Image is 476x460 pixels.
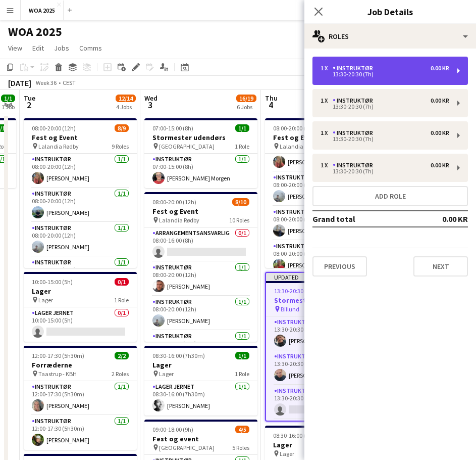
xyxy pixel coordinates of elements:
a: Comms [75,41,106,55]
div: 6 Jobs [237,103,256,111]
div: 13:30-20:30 (7h) [321,169,449,174]
span: 08:00-20:00 (12h) [32,124,76,132]
span: Lalandia Rødby [159,216,199,224]
app-job-card: 07:00-15:00 (8h)1/1Stormester udendørs [GEOGRAPHIC_DATA]1 RoleInstruktør1/107:00-15:00 (8h)[PERSO... [144,118,257,188]
span: 13:30-20:30 (7h) [274,287,315,295]
div: 13:30-20:30 (7h) [321,72,449,77]
div: 1 x [321,129,333,136]
div: Roles [304,24,476,49]
a: View [4,41,26,55]
span: Lager [38,296,53,304]
app-card-role: Instruktør1/108:00-20:00 (12h)[PERSON_NAME] [24,188,137,222]
h3: Forræderne [24,360,137,370]
div: Instruktør [333,129,377,136]
app-card-role: Instruktør1/107:00-15:00 (8h)[PERSON_NAME] Morgen [144,154,257,188]
h3: Stormester udendørs [144,133,257,142]
span: 8/10 [232,198,249,206]
app-card-role: Lager Jernet1/108:30-16:00 (7h30m)[PERSON_NAME] [144,381,257,416]
span: 0/1 [115,278,129,286]
div: Instruktør [333,162,377,169]
app-job-card: 08:00-20:00 (12h)8/10Fest og Event Lalandia Rødby10 Roles08:00-16:00 (8h) Instruktør1/108:00-20:0... [265,118,378,268]
span: 08:30-16:00 (7h30m) [152,352,205,359]
app-card-role: Instruktør1/108:00-20:00 (12h)[PERSON_NAME] [265,206,378,241]
td: 0.00 KR [409,211,468,227]
h3: Fest og event [144,434,257,443]
span: 12/14 [116,95,136,102]
app-job-card: 08:00-20:00 (12h)8/10Fest og Event Lalandia Rødby10 RolesArrangementsansvarlig0/108:00-16:00 (8h)... [144,192,257,342]
div: 1 x [321,97,333,104]
button: WOA 2025 [21,1,64,20]
app-card-role: Instruktør1/108:00-20:00 (12h)[PERSON_NAME] [265,137,378,172]
div: 4 Jobs [116,103,135,111]
span: Lalandia Rødby [38,143,79,150]
h3: Fest og Event [265,133,378,142]
div: [DATE] [8,78,31,88]
app-card-role: Instruktør1/108:00-20:00 (12h)[PERSON_NAME] [24,154,137,188]
span: Lager [280,450,294,457]
a: Edit [28,41,48,55]
span: 12:00-17:30 (5h30m) [32,352,84,359]
span: Jobs [54,43,69,53]
app-card-role: Instruktør1/112:00-17:30 (5h30m)[PERSON_NAME] [24,381,137,416]
h3: Job Details [304,5,476,18]
span: 1/1 [1,95,15,102]
app-card-role: Instruktør1/108:00-20:00 (12h)[PERSON_NAME] [265,241,378,275]
span: 2/2 [115,352,129,359]
a: Jobs [50,41,73,55]
span: Lalandia Rødby [280,143,320,150]
h3: Lager [24,287,137,296]
app-card-role: Instruktør0/1 [266,420,377,454]
span: 16/19 [236,95,256,102]
div: Instruktør [333,97,377,104]
span: View [8,43,22,53]
app-card-role: Instruktør1/108:00-20:00 (12h)[PERSON_NAME] [24,222,137,257]
app-job-card: Updated13:30-20:30 (7h)2/4Stormester Indendørs Billund4 RolesInstruktør1/113:30-20:30 (7h)[PERSON... [265,272,378,422]
span: 07:00-15:00 (8h) [152,124,193,132]
span: 5 Roles [232,444,249,451]
h3: Fest og Event [24,133,137,142]
button: Previous [312,256,367,277]
span: 3 [143,99,157,111]
app-card-role: Instruktør1/108:00-20:00 (12h)[PERSON_NAME] [144,296,257,331]
div: 0.00 KR [431,97,449,104]
span: [GEOGRAPHIC_DATA] [159,143,215,150]
app-job-card: 08:30-16:00 (7h30m)1/1Lager Lager1 RoleLager Jernet1/108:30-16:00 (7h30m)[PERSON_NAME] [144,346,257,416]
div: 1 x [321,65,333,72]
h3: Fest og Event [144,207,257,216]
span: Week 36 [33,79,59,86]
span: 4/5 [235,426,249,433]
h3: Lager [265,440,378,449]
div: Updated [266,273,377,281]
app-job-card: 12:00-17:30 (5h30m)2/2Forræderne Taastrup - KBH2 RolesInstruktør1/112:00-17:30 (5h30m)[PERSON_NAM... [24,346,137,450]
span: 9 Roles [112,143,129,150]
h1: WOA 2025 [8,24,62,39]
button: Add role [312,186,468,206]
span: Taastrup - KBH [38,370,77,378]
div: Instruktør [333,65,377,72]
app-card-role: Lager Jernet0/110:00-15:00 (5h) [24,307,137,342]
app-card-role: Instruktør1/113:30-20:30 (7h)[PERSON_NAME] [266,351,377,385]
span: 10 Roles [229,216,249,224]
span: Wed [144,94,157,103]
span: 4 [263,99,278,111]
app-card-role: Instruktør1/108:00-20:00 (12h) [24,257,137,291]
app-job-card: 10:00-15:00 (5h)0/1Lager Lager1 RoleLager Jernet0/110:00-15:00 (5h) [24,272,137,342]
span: 1/1 [235,124,249,132]
app-card-role: Arrangementsansvarlig0/108:00-16:00 (8h) [144,227,257,262]
app-card-role: Instruktør1/113:30-20:30 (7h)[PERSON_NAME] [266,316,377,351]
span: Tue [24,94,35,103]
span: 2 [22,99,35,111]
span: Billund [281,305,299,313]
div: 0.00 KR [431,129,449,136]
app-job-card: 08:00-20:00 (12h)8/9Fest og Event Lalandia Rødby9 RolesInstruktør1/108:00-20:00 (12h)[PERSON_NAME... [24,118,137,268]
h3: Stormester Indendørs [266,296,377,305]
app-card-role: Instruktør1/108:00-20:00 (12h)[PERSON_NAME] [144,262,257,296]
span: 08:00-20:00 (12h) [152,198,196,206]
td: Grand total [312,211,409,227]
